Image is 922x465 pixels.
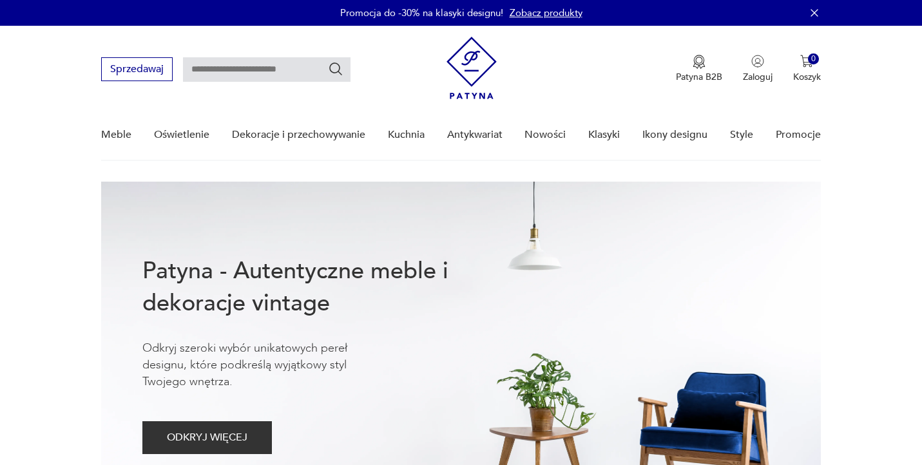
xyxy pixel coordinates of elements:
[340,6,503,19] p: Promocja do -30% na klasyki designu!
[743,55,773,83] button: Zaloguj
[101,110,131,160] a: Meble
[101,66,173,75] a: Sprzedawaj
[101,57,173,81] button: Sprzedawaj
[642,110,707,160] a: Ikony designu
[388,110,425,160] a: Kuchnia
[510,6,582,19] a: Zobacz produkty
[808,53,819,64] div: 0
[793,55,821,83] button: 0Koszyk
[800,55,813,68] img: Ikona koszyka
[793,71,821,83] p: Koszyk
[232,110,365,160] a: Dekoracje i przechowywanie
[776,110,821,160] a: Promocje
[676,55,722,83] a: Ikona medaluPatyna B2B
[142,255,490,319] h1: Patyna - Autentyczne meble i dekoracje vintage
[588,110,620,160] a: Klasyki
[676,55,722,83] button: Patyna B2B
[447,37,497,99] img: Patyna - sklep z meblami i dekoracjami vintage
[743,71,773,83] p: Zaloguj
[142,340,387,390] p: Odkryj szeroki wybór unikatowych pereł designu, które podkreślą wyjątkowy styl Twojego wnętrza.
[154,110,209,160] a: Oświetlenie
[730,110,753,160] a: Style
[676,71,722,83] p: Patyna B2B
[524,110,566,160] a: Nowości
[142,421,272,454] button: ODKRYJ WIĘCEJ
[142,434,272,443] a: ODKRYJ WIĘCEJ
[328,61,343,77] button: Szukaj
[751,55,764,68] img: Ikonka użytkownika
[693,55,706,69] img: Ikona medalu
[447,110,503,160] a: Antykwariat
